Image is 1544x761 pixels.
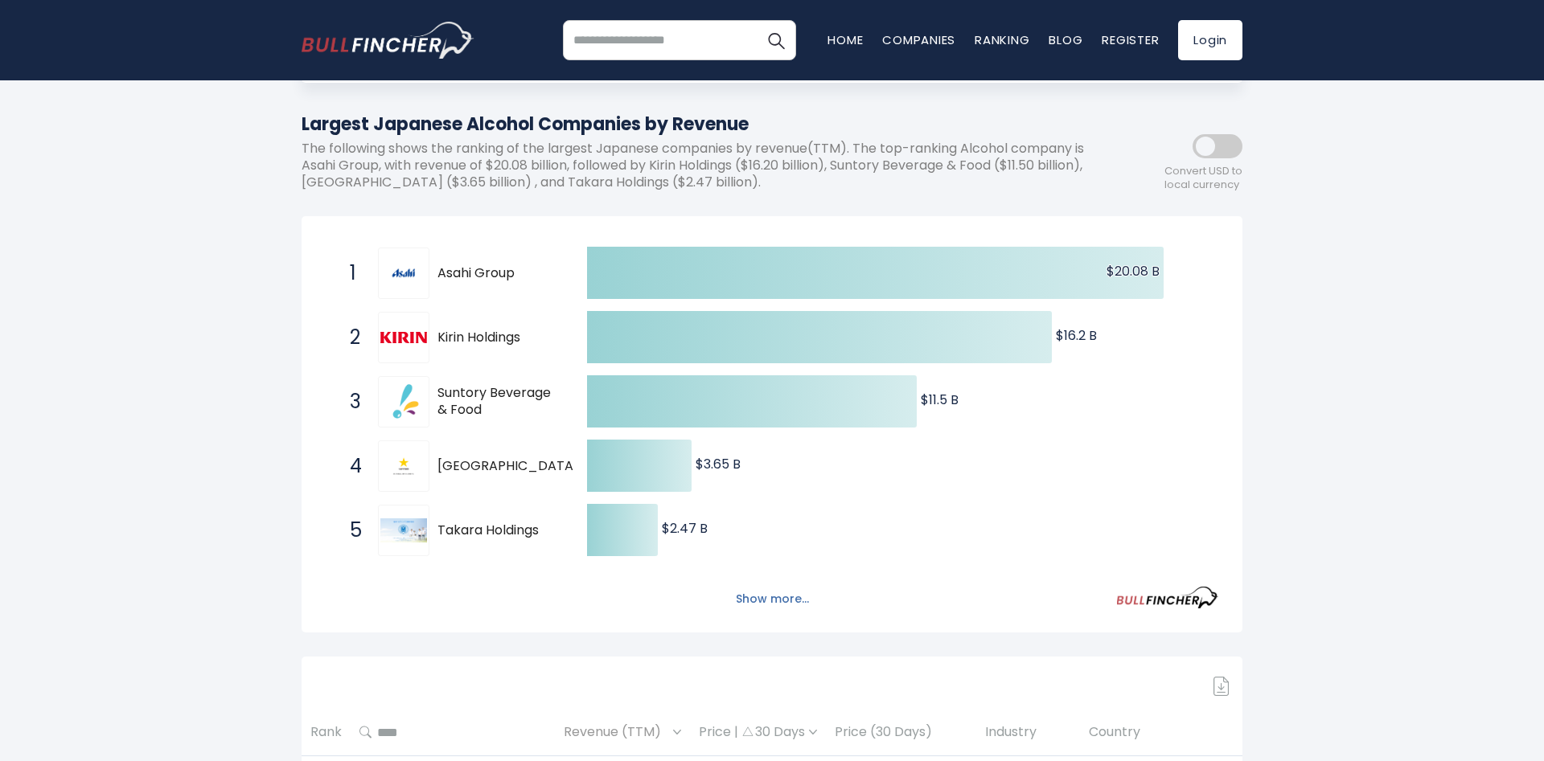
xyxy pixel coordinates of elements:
a: Go to homepage [302,22,474,59]
p: The following shows the ranking of the largest Japanese companies by revenue(TTM). The top-rankin... [302,141,1098,190]
img: Suntory Beverage & Food [380,378,427,425]
a: Blog [1049,31,1082,48]
text: $2.47 B [662,519,708,538]
text: $3.65 B [696,455,741,473]
text: $20.08 B [1107,262,1160,280]
span: 2 [342,324,358,351]
text: $16.2 B [1056,326,1097,345]
text: $11.5 B [921,391,959,409]
span: 5 [342,517,358,544]
h1: Largest Japanese Alcohol Companies by Revenue [302,111,1098,137]
th: Price (30 Days) [826,709,976,756]
span: Asahi Group [437,265,559,282]
span: 3 [342,388,358,415]
img: Asahi Group [380,261,427,285]
img: bullfincher logo [302,22,474,59]
span: Revenue (TTM) [564,720,669,745]
a: Register [1102,31,1159,48]
a: Ranking [975,31,1029,48]
a: Login [1178,20,1242,60]
img: Kirin Holdings [380,332,427,344]
button: Show more... [726,586,819,612]
a: Home [827,31,863,48]
img: Takara Holdings [380,518,427,542]
span: Convert USD to local currency [1164,165,1242,192]
th: Rank [302,709,351,756]
span: Suntory Beverage & Food [437,385,559,419]
span: 4 [342,452,358,480]
span: Kirin Holdings [437,329,559,346]
img: Sapporo [380,454,427,478]
div: Price | 30 Days [699,724,817,741]
th: Industry [976,709,1080,756]
button: Search [756,20,796,60]
a: Companies [882,31,955,48]
span: [GEOGRAPHIC_DATA] [437,458,579,475]
span: 1 [342,260,358,287]
span: Takara Holdings [437,522,559,539]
